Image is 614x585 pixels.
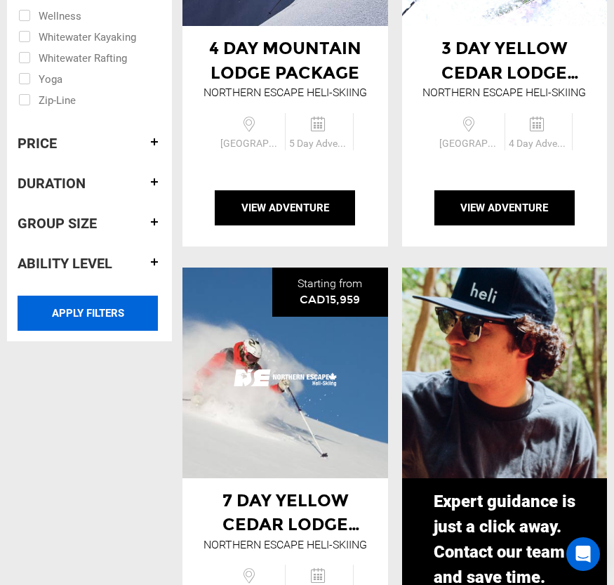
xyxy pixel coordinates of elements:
h4: Duration [18,176,161,191]
span: [GEOGRAPHIC_DATA] [217,136,285,150]
h4: Ability Level [18,256,161,271]
div: Northern Escape Heli-Skiing [203,85,367,101]
div: Northern Escape Heli-Skiing [422,85,586,101]
button: View Adventure [434,190,575,225]
img: images [232,327,338,419]
span: [GEOGRAPHIC_DATA] [436,136,504,150]
span: 3 Day Yellow Cedar Lodge Package [441,38,579,107]
span: 4 Day Mountain Lodge Package [209,38,361,82]
h4: Price [18,136,161,151]
input: APPLY FILTERS [18,296,158,331]
span: 7 Day Yellow Cedar Lodge Package [222,490,360,559]
button: View Adventure [215,190,355,225]
span: 5 Day Adventure [286,136,352,150]
div: Open Intercom Messenger [566,537,600,571]
span: 4 Day Adventure [505,136,572,150]
span: CAD15,959 [300,293,360,306]
h4: Group size [18,216,161,231]
span: Starting from [298,277,362,290]
div: Northern Escape Heli-Skiing [203,537,367,553]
